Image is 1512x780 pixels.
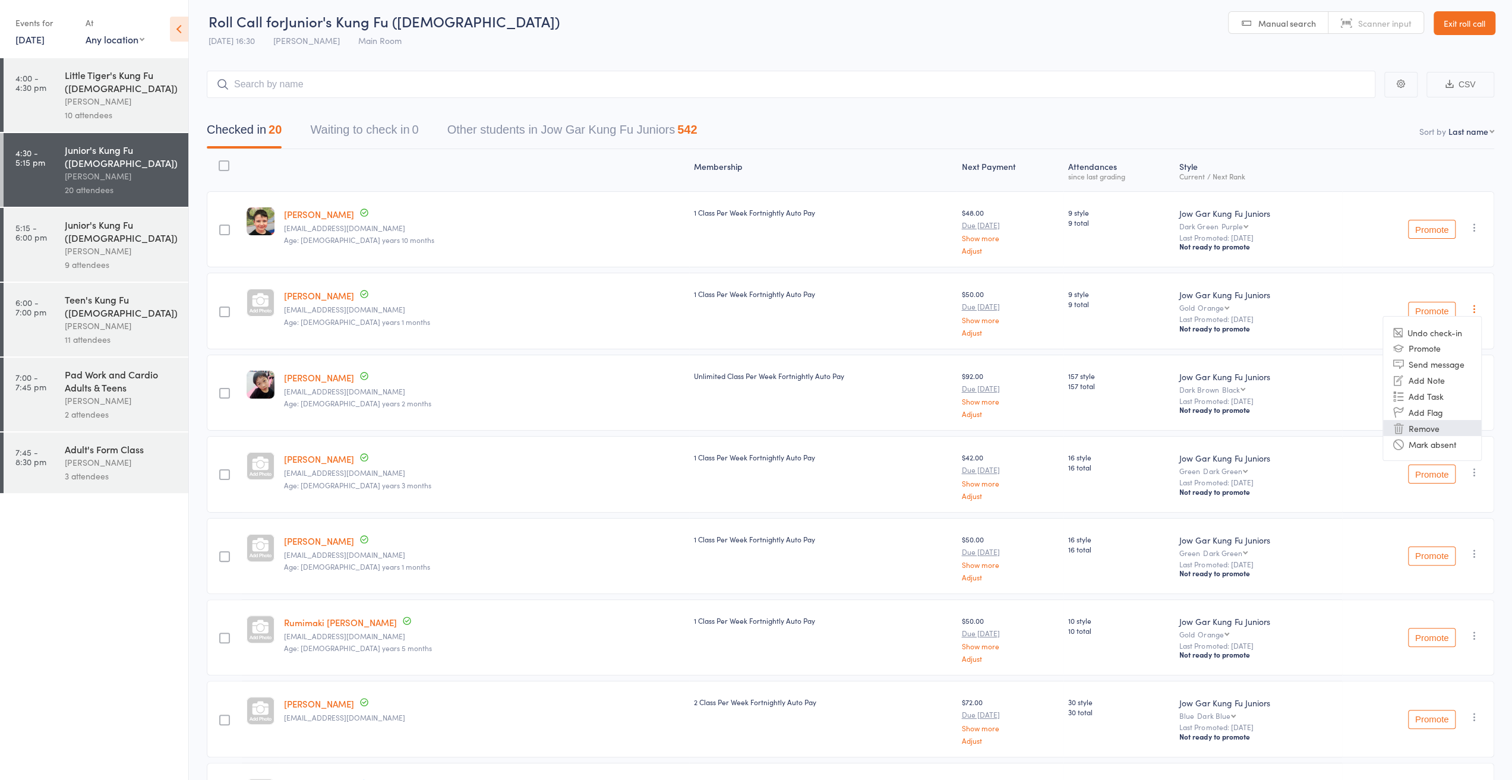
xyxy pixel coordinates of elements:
[1179,732,1337,741] div: Not ready to promote
[4,208,188,282] a: 5:15 -6:00 pmJunior's Kung Fu ([DEMOGRAPHIC_DATA])[PERSON_NAME]9 attendees
[1179,642,1337,650] small: Last Promoted: [DATE]
[1068,462,1170,472] span: 16 total
[1179,478,1337,487] small: Last Promoted: [DATE]
[1068,217,1170,228] span: 9 total
[957,154,1063,186] div: Next Payment
[1179,304,1337,311] div: Gold
[961,697,1058,744] div: $72.00
[358,34,402,46] span: Main Room
[961,329,1058,336] a: Adjust
[65,218,178,244] div: Junior's Kung Fu ([DEMOGRAPHIC_DATA])
[1179,549,1337,557] div: Green
[65,183,178,197] div: 20 attendees
[1203,467,1242,475] div: Dark Green
[1198,304,1223,311] div: Orange
[1408,628,1456,647] button: Promote
[15,148,45,167] time: 4:30 - 5:15 pm
[284,561,430,571] span: Age: [DEMOGRAPHIC_DATA] years 1 months
[284,371,354,384] a: [PERSON_NAME]
[694,452,952,462] div: 1 Class Per Week Fortnightly Auto Pay
[284,469,684,477] small: avijuk@gmail.com
[284,235,434,245] span: Age: [DEMOGRAPHIC_DATA] years 10 months
[1179,371,1337,383] div: Jow Gar Kung Fu Juniors
[1179,222,1337,230] div: Dark Green
[1221,386,1239,393] div: Black
[15,447,46,466] time: 7:45 - 8:30 pm
[269,123,282,136] div: 20
[1179,697,1337,709] div: Jow Gar Kung Fu Juniors
[65,456,178,469] div: [PERSON_NAME]
[284,535,354,547] a: [PERSON_NAME]
[207,71,1375,98] input: Search by name
[15,33,45,46] a: [DATE]
[1068,626,1170,636] span: 10 total
[1383,404,1481,420] li: Add Flag
[310,117,418,149] button: Waiting to check in0
[1068,381,1170,391] span: 157 total
[1197,712,1230,719] div: Dark Blue
[694,371,952,381] div: Unlimited Class Per Week Fortnightly Auto Pay
[961,234,1058,242] a: Show more
[284,305,684,314] small: stephpaton@gmail.com
[961,492,1058,500] a: Adjust
[961,410,1058,418] a: Adjust
[447,117,697,149] button: Other students in Jow Gar Kung Fu Juniors542
[1358,17,1412,29] span: Scanner input
[1179,630,1337,638] div: Gold
[961,207,1058,254] div: $48.00
[284,224,684,232] small: jendine12@gmail.com
[65,169,178,183] div: [PERSON_NAME]
[694,289,952,299] div: 1 Class Per Week Fortnightly Auto Pay
[961,655,1058,662] a: Adjust
[1179,534,1337,546] div: Jow Gar Kung Fu Juniors
[15,372,46,391] time: 7:00 - 7:45 pm
[961,724,1058,732] a: Show more
[694,534,952,544] div: 1 Class Per Week Fortnightly Auto Pay
[15,13,74,33] div: Events for
[1179,723,1337,731] small: Last Promoted: [DATE]
[961,479,1058,487] a: Show more
[1068,697,1170,707] span: 30 style
[1408,710,1456,729] button: Promote
[1383,388,1481,404] li: Add Task
[1068,615,1170,626] span: 10 style
[1383,356,1481,372] li: Send message
[1179,487,1337,497] div: Not ready to promote
[1179,324,1337,333] div: Not ready to promote
[65,293,178,319] div: Teen's Kung Fu ([DEMOGRAPHIC_DATA])
[284,398,431,408] span: Age: [DEMOGRAPHIC_DATA] years 2 months
[1179,207,1337,219] div: Jow Gar Kung Fu Juniors
[15,73,46,92] time: 4:00 - 4:30 pm
[677,123,697,136] div: 542
[1179,467,1337,475] div: Green
[4,358,188,431] a: 7:00 -7:45 pmPad Work and Cardio Adults & Teens[PERSON_NAME]2 attendees
[1179,233,1337,242] small: Last Promoted: [DATE]
[65,394,178,408] div: [PERSON_NAME]
[284,480,431,490] span: Age: [DEMOGRAPHIC_DATA] years 3 months
[1068,452,1170,462] span: 16 style
[247,371,274,399] img: image1722926211.png
[1383,340,1481,356] li: Promote
[1198,630,1223,638] div: Orange
[1434,11,1495,35] a: Exit roll call
[209,11,285,31] span: Roll Call for
[1179,405,1337,415] div: Not ready to promote
[961,573,1058,581] a: Adjust
[961,737,1058,744] a: Adjust
[1063,154,1175,186] div: Atten­dances
[961,452,1058,499] div: $42.00
[412,123,418,136] div: 0
[1179,650,1337,659] div: Not ready to promote
[4,133,188,207] a: 4:30 -5:15 pmJunior's Kung Fu ([DEMOGRAPHIC_DATA])[PERSON_NAME]20 attendees
[284,387,684,396] small: yupokchan@gmail.com
[284,616,397,629] a: Rumimaki [PERSON_NAME]
[1408,220,1456,239] button: Promote
[1448,125,1488,137] div: Last name
[1175,154,1341,186] div: Style
[1068,299,1170,309] span: 9 total
[65,108,178,122] div: 10 attendees
[1179,615,1337,627] div: Jow Gar Kung Fu Juniors
[961,642,1058,650] a: Show more
[1179,315,1337,323] small: Last Promoted: [DATE]
[961,247,1058,254] a: Adjust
